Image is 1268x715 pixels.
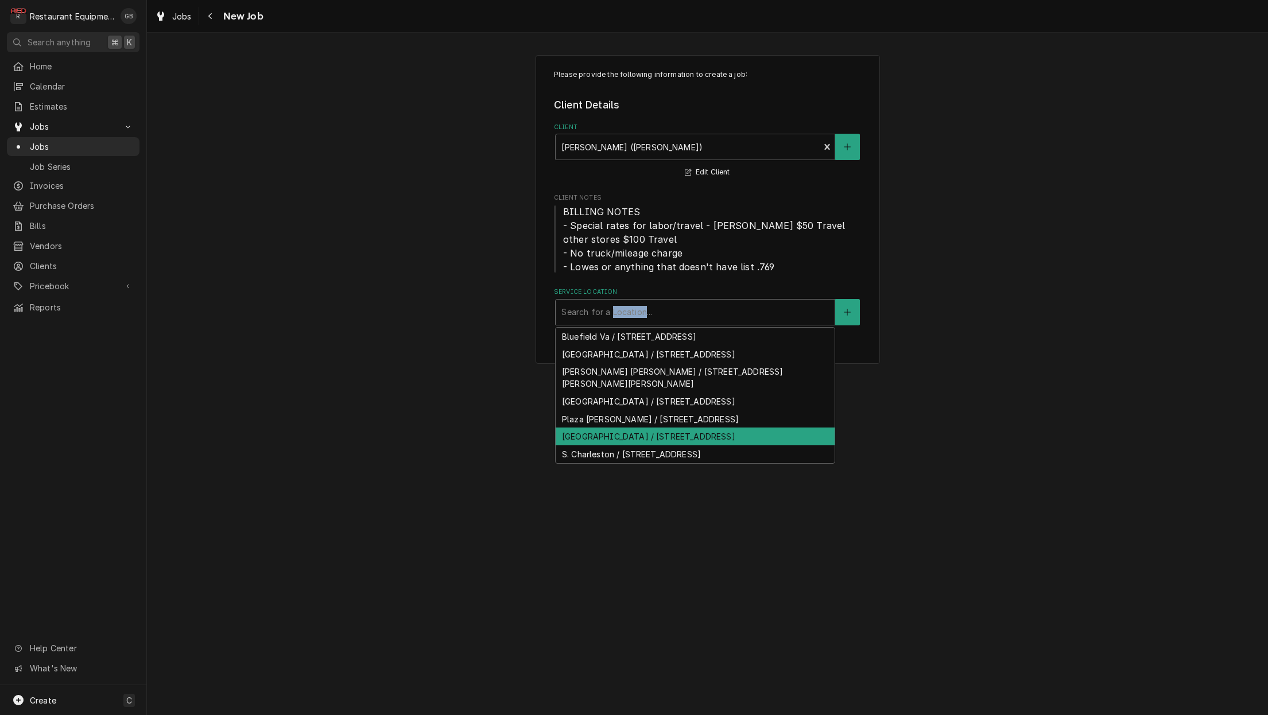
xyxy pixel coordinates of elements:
[7,77,139,96] a: Calendar
[556,410,835,428] div: Plaza [PERSON_NAME] / [STREET_ADDRESS]
[30,141,134,153] span: Jobs
[30,121,117,133] span: Jobs
[7,298,139,317] a: Reports
[7,196,139,215] a: Purchase Orders
[7,277,139,296] a: Go to Pricebook
[121,8,137,24] div: GB
[7,236,139,255] a: Vendors
[111,36,119,48] span: ⌘
[30,280,117,292] span: Pricebook
[563,206,848,273] span: BILLING NOTES - Special rates for labor/travel - [PERSON_NAME] $50 Travel other stores $100 Trave...
[7,117,139,136] a: Go to Jobs
[150,7,196,26] a: Jobs
[127,36,132,48] span: K
[556,393,835,410] div: [GEOGRAPHIC_DATA] / [STREET_ADDRESS]
[30,60,134,72] span: Home
[7,639,139,658] a: Go to Help Center
[556,328,835,345] div: Bluefield Va / [STREET_ADDRESS]
[30,161,134,173] span: Job Series
[556,445,835,463] div: S. Charleston / [STREET_ADDRESS]
[172,10,192,22] span: Jobs
[7,137,139,156] a: Jobs
[30,301,134,313] span: Reports
[554,98,861,112] legend: Client Details
[30,220,134,232] span: Bills
[554,69,861,80] p: Please provide the following information to create a job:
[7,97,139,116] a: Estimates
[554,193,861,273] div: Client Notes
[7,176,139,195] a: Invoices
[30,662,133,674] span: What's New
[30,80,134,92] span: Calendar
[7,659,139,678] a: Go to What's New
[554,69,861,325] div: Job Create/Update Form
[7,32,139,52] button: Search anything⌘K
[201,7,220,25] button: Navigate back
[554,123,861,180] div: Client
[554,287,861,325] div: Service Location
[28,36,91,48] span: Search anything
[835,134,859,160] button: Create New Client
[121,8,137,24] div: Gary Beaver's Avatar
[556,363,835,393] div: [PERSON_NAME] [PERSON_NAME] / [STREET_ADDRESS][PERSON_NAME][PERSON_NAME]
[844,143,851,151] svg: Create New Client
[536,55,880,364] div: Job Create/Update
[30,10,114,22] div: Restaurant Equipment Diagnostics
[835,299,859,325] button: Create New Location
[683,165,731,180] button: Edit Client
[220,9,263,24] span: New Job
[7,57,139,76] a: Home
[7,257,139,275] a: Clients
[556,345,835,363] div: [GEOGRAPHIC_DATA] / [STREET_ADDRESS]
[554,123,861,132] label: Client
[30,200,134,212] span: Purchase Orders
[30,260,134,272] span: Clients
[556,428,835,445] div: [GEOGRAPHIC_DATA] / [STREET_ADDRESS]
[30,180,134,192] span: Invoices
[30,100,134,112] span: Estimates
[30,642,133,654] span: Help Center
[30,240,134,252] span: Vendors
[7,157,139,176] a: Job Series
[7,216,139,235] a: Bills
[10,8,26,24] div: Restaurant Equipment Diagnostics's Avatar
[10,8,26,24] div: R
[554,205,861,274] span: Client Notes
[30,695,56,705] span: Create
[126,694,132,706] span: C
[554,193,861,203] span: Client Notes
[554,287,861,297] label: Service Location
[844,308,851,316] svg: Create New Location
